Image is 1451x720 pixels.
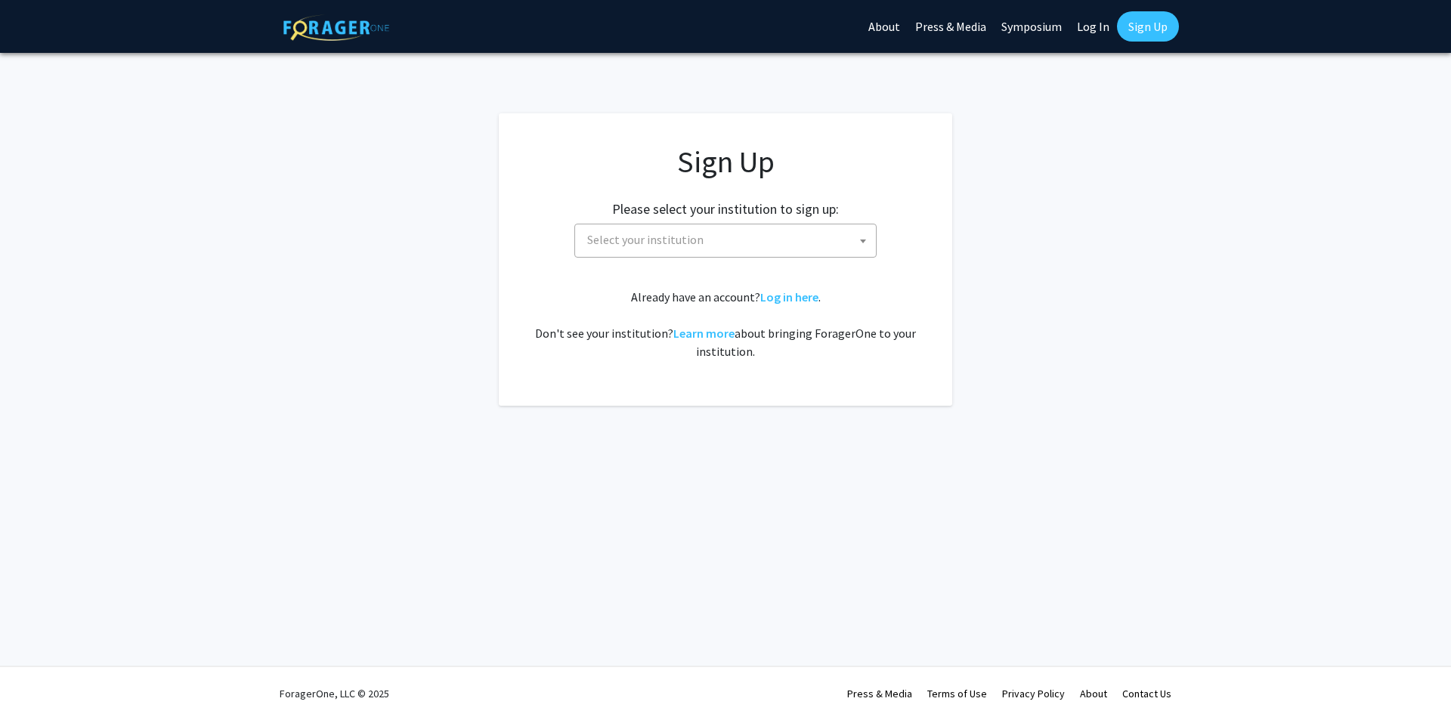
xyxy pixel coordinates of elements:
[587,232,704,247] span: Select your institution
[581,224,876,255] span: Select your institution
[1002,687,1065,700] a: Privacy Policy
[673,326,735,341] a: Learn more about bringing ForagerOne to your institution
[283,14,389,41] img: ForagerOne Logo
[574,224,877,258] span: Select your institution
[1122,687,1171,700] a: Contact Us
[1080,687,1107,700] a: About
[280,667,389,720] div: ForagerOne, LLC © 2025
[1117,11,1179,42] a: Sign Up
[529,144,922,180] h1: Sign Up
[927,687,987,700] a: Terms of Use
[529,288,922,360] div: Already have an account? . Don't see your institution? about bringing ForagerOne to your institut...
[847,687,912,700] a: Press & Media
[760,289,818,304] a: Log in here
[612,201,839,218] h2: Please select your institution to sign up:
